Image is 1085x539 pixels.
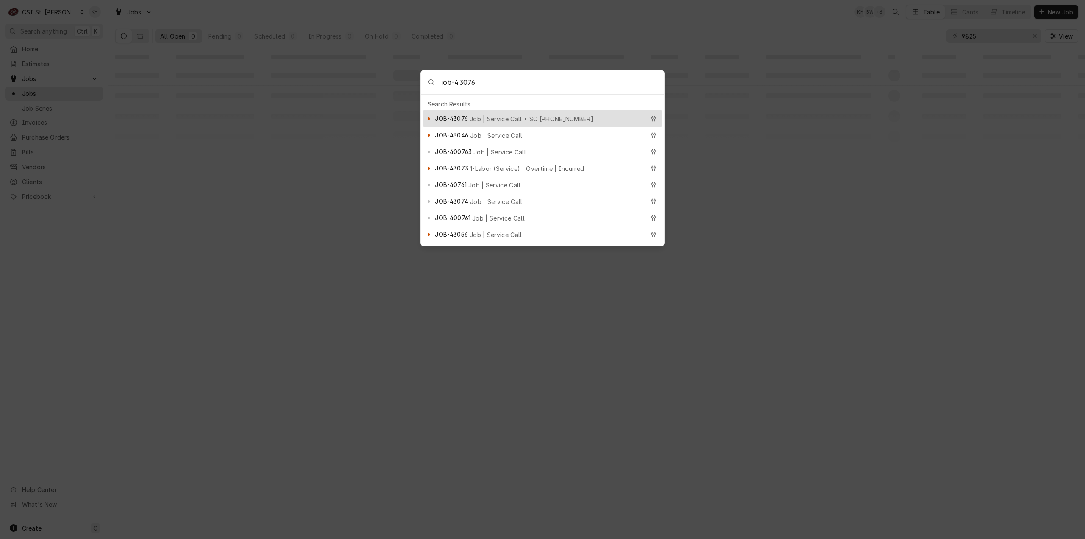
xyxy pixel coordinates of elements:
span: JOB-43074 [435,197,468,206]
span: Job | Service Call [470,131,523,140]
span: JOB-43056 [435,230,467,239]
span: JOB-43073 [435,164,468,173]
span: Job | Service Call [468,181,521,190]
span: JOB-400761 [435,213,470,222]
span: Job | Service Call [473,148,526,156]
span: JOB-40761 [435,180,466,189]
span: Job | Service Call [470,230,522,239]
span: JOB-43046 [435,131,468,140]
div: Global Command Menu [420,70,665,246]
div: Search Results [423,98,662,110]
input: Search anything [442,70,664,94]
span: JOB-400763 [435,147,472,156]
span: JOB-43076 [435,114,467,123]
span: Job | Service Call [472,214,525,223]
span: Job | Service Call • SC [PHONE_NUMBER] [470,115,593,123]
span: 1-Labor (Service) | Overtime | Incurred [470,164,584,173]
span: Job | Service Call [470,197,523,206]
